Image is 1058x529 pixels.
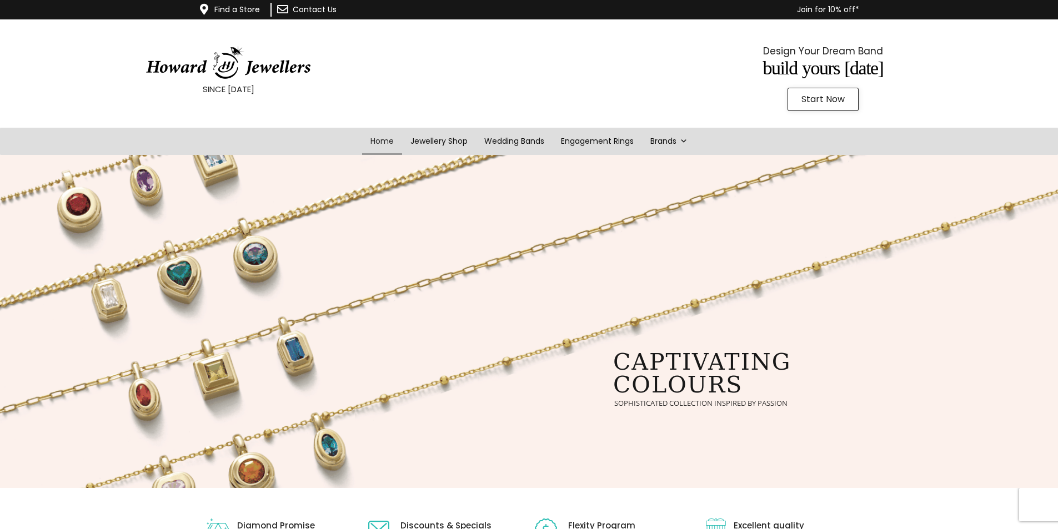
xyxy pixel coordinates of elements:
p: Design Your Dream Band [623,43,1024,59]
rs-layer: sophisticated collection inspired by passion [614,400,788,407]
span: Start Now [801,95,845,104]
img: HowardJewellersLogo-04 [145,46,312,79]
p: Join for 10% off* [402,3,859,17]
a: Find a Store [214,4,260,15]
span: Build Yours [DATE] [763,58,884,78]
a: Start Now [788,88,859,111]
rs-layer: captivating colours [613,351,791,396]
a: Engagement Rings [553,128,642,155]
a: Contact Us [293,4,337,15]
a: Jewellery Shop [402,128,476,155]
p: SINCE [DATE] [28,82,429,97]
a: Home [362,128,402,155]
a: Wedding Bands [476,128,553,155]
a: Brands [642,128,696,155]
